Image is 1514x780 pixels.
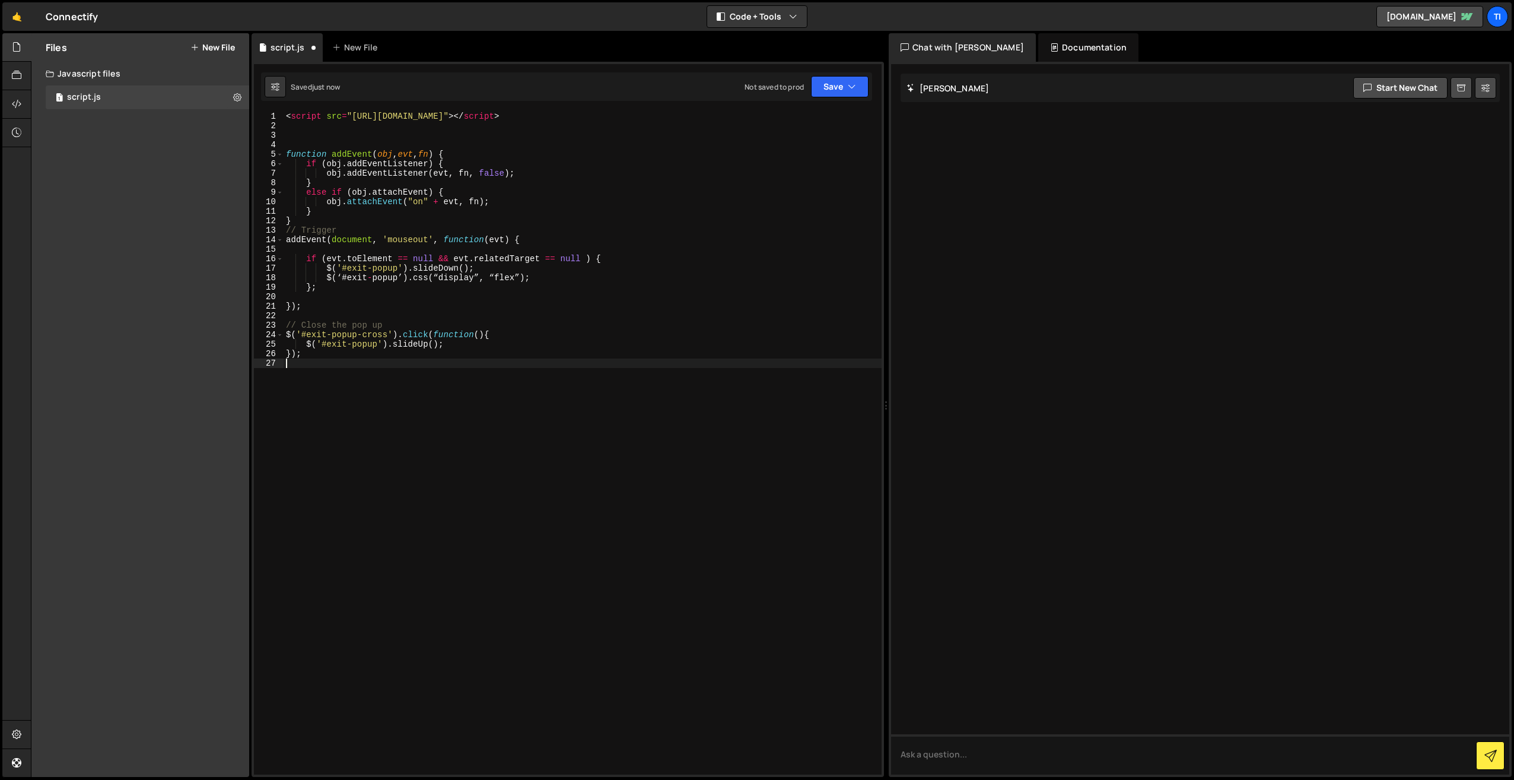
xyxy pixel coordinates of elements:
div: 14 [254,235,284,245]
div: 22 [254,311,284,321]
div: 19 [254,283,284,292]
div: just now [312,82,340,92]
div: 12 [254,216,284,226]
div: Saved [291,82,340,92]
h2: [PERSON_NAME] [907,83,989,94]
div: 3 [254,131,284,140]
button: New File [190,43,235,52]
div: 25 [254,340,284,349]
div: Not saved to prod [745,82,804,92]
div: 8 [254,178,284,188]
div: 21 [254,302,284,311]
div: 4 [254,140,284,150]
div: 23 [254,321,284,330]
div: 15 [254,245,284,254]
a: 🤙 [2,2,31,31]
button: Save [811,76,869,97]
div: 2 [254,121,284,131]
div: Connectify [46,9,98,24]
div: 11 [254,207,284,216]
div: 6 [254,159,284,169]
div: 17242/47720.js [46,85,249,109]
div: New File [332,42,382,53]
div: 17 [254,264,284,273]
div: script.js [67,92,101,103]
div: 16 [254,254,284,264]
div: 9 [254,188,284,197]
div: 1 [254,112,284,121]
div: Chat with [PERSON_NAME] [889,33,1036,62]
a: Ti [1487,6,1508,27]
button: Code + Tools [707,6,807,27]
div: 20 [254,292,284,302]
div: 5 [254,150,284,159]
span: 1 [56,94,63,103]
button: Start new chat [1353,77,1448,99]
div: 7 [254,169,284,178]
div: 13 [254,226,284,235]
div: 24 [254,330,284,340]
div: Javascript files [31,62,249,85]
div: Documentation [1038,33,1138,62]
div: 27 [254,359,284,368]
div: 10 [254,197,284,207]
div: script.js [271,42,304,53]
h2: Files [46,41,67,54]
div: 26 [254,349,284,359]
div: 18 [254,273,284,283]
a: [DOMAIN_NAME] [1376,6,1483,27]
